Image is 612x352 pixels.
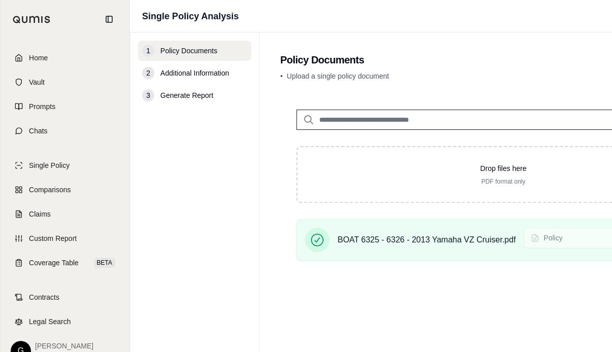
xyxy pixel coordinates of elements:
a: Chats [7,120,123,142]
span: • [280,72,283,80]
span: Additional Information [160,68,229,78]
div: 1 [142,45,154,57]
span: Coverage Table [29,258,79,268]
span: BETA [94,258,115,268]
span: [PERSON_NAME] [35,341,93,351]
span: Claims [29,209,51,219]
a: Claims [7,203,123,225]
span: Legal Search [29,316,71,327]
a: Prompts [7,95,123,118]
span: Custom Report [29,233,77,243]
button: Collapse sidebar [101,11,117,27]
span: Chats [29,126,48,136]
a: Home [7,47,123,69]
a: Contracts [7,286,123,308]
span: Single Policy [29,160,70,170]
h1: Single Policy Analysis [142,9,239,23]
a: Comparisons [7,179,123,201]
div: 3 [142,89,154,101]
span: Home [29,53,48,63]
a: Vault [7,71,123,93]
span: Comparisons [29,185,71,195]
span: Upload a single policy document [287,72,389,80]
a: Legal Search [7,310,123,333]
span: Generate Report [160,90,213,100]
a: Single Policy [7,154,123,177]
span: Vault [29,77,45,87]
a: Custom Report [7,227,123,250]
div: 2 [142,67,154,79]
span: Contracts [29,292,59,302]
span: Policy Documents [160,46,217,56]
span: BOAT 6325 - 6326 - 2013 Yamaha VZ Cruiser.pdf [337,234,516,246]
a: Coverage TableBETA [7,252,123,274]
span: Prompts [29,101,55,112]
img: Qumis Logo [13,16,51,23]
